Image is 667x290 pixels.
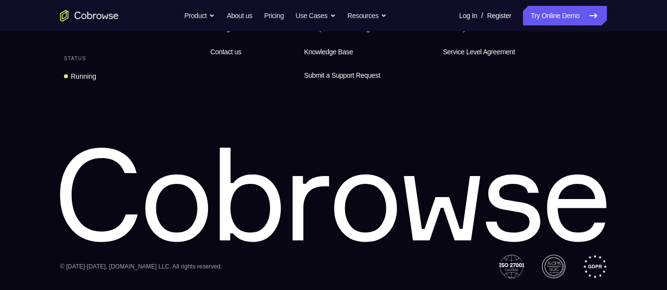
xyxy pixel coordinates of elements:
a: Pricing [264,6,284,25]
span: Contact us [210,48,241,56]
a: Running [60,67,100,85]
img: GDPR [583,255,607,278]
a: Register [487,6,511,25]
a: Knowledge Base [300,42,384,62]
span: Submit a Support Request [304,69,380,81]
a: Try Online Demo [523,6,607,25]
a: Service Level Agreement [439,42,519,62]
a: Submit a Support Request [300,66,384,85]
button: Resources [348,6,387,25]
div: Status [60,52,90,66]
img: AICPA SOC [542,255,565,278]
div: © [DATE]-[DATE], [DOMAIN_NAME] LLC. All rights reserved. [60,262,222,271]
img: ISO [499,255,524,278]
div: Running [71,71,96,81]
span: Knowledge Base [304,48,353,56]
a: Log In [459,6,477,25]
button: Use Cases [295,6,335,25]
button: Product [185,6,215,25]
span: Service Level Agreement [443,46,515,58]
a: About us [227,6,252,25]
a: Go to the home page [60,10,119,22]
a: Contact us [207,42,245,62]
span: / [481,10,483,22]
